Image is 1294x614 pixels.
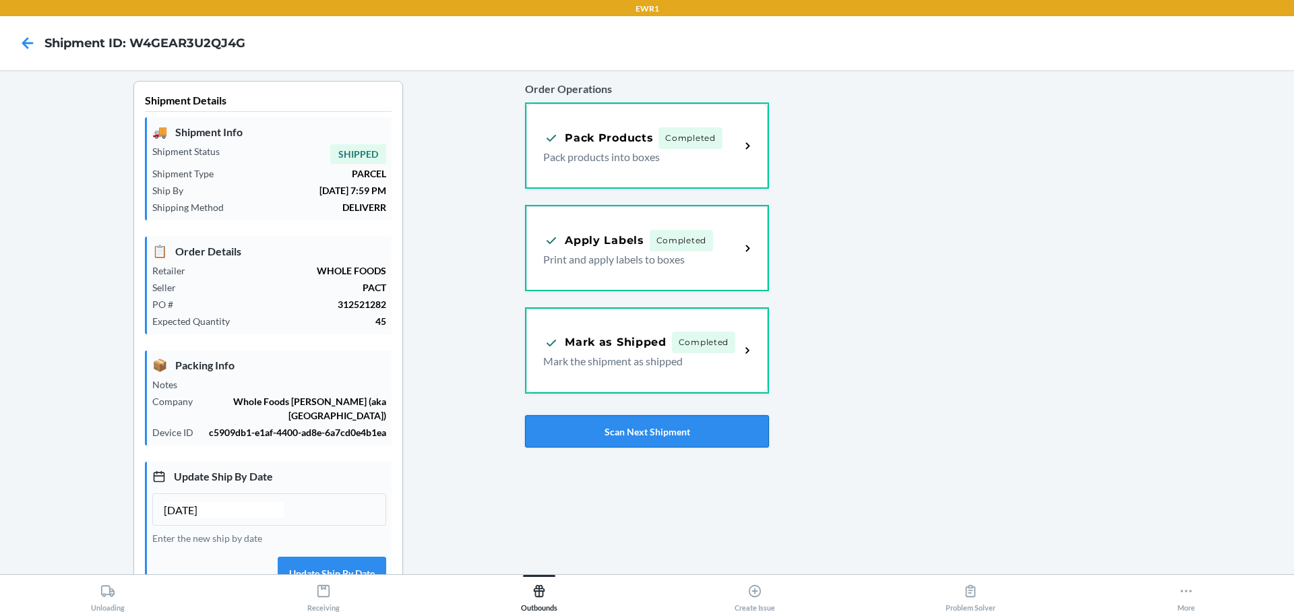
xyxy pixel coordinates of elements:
p: Order Details [152,242,386,260]
a: Mark as ShippedCompletedMark the shipment as shipped [525,307,768,394]
span: Completed [650,230,713,251]
p: Order Operations [525,81,768,97]
div: Receiving [307,578,340,612]
p: PARCEL [224,166,386,181]
p: Shipment Type [152,166,224,181]
span: 📋 [152,242,167,260]
p: Shipping Method [152,200,235,214]
p: Company [152,394,204,408]
p: Whole Foods [PERSON_NAME] (aka [GEOGRAPHIC_DATA]) [204,394,386,423]
p: Shipment Status [152,144,230,158]
a: Pack ProductsCompletedPack products into boxes [525,102,768,189]
p: Shipment Info [152,123,386,141]
p: Packing Info [152,356,386,374]
p: EWR1 [636,3,659,15]
div: Outbounds [521,578,557,612]
p: Pack products into boxes [543,149,729,165]
span: 🚚 [152,123,167,141]
button: Create Issue [647,575,863,612]
span: 📦 [152,356,167,374]
p: Ship By [152,183,194,197]
div: Create Issue [735,578,775,612]
p: Mark the shipment as shipped [543,353,729,369]
button: Scan Next Shipment [525,415,768,448]
div: Problem Solver [946,578,995,612]
p: DELIVERR [235,200,386,214]
p: 45 [241,314,386,328]
div: Apply Labels [543,232,644,249]
p: c5909db1-e1af-4400-ad8e-6a7cd0e4b1ea [204,425,386,439]
div: Pack Products [543,129,653,146]
p: 312521282 [184,297,386,311]
div: Unloading [91,578,125,612]
input: MM/DD/YYYY [164,502,284,518]
p: PO # [152,297,184,311]
p: Device ID [152,425,204,439]
p: Enter the new ship by date [152,531,386,545]
p: WHOLE FOODS [196,264,386,278]
button: More [1078,575,1294,612]
h4: Shipment ID: W4GEAR3U2QJ4G [44,34,245,52]
button: Outbounds [431,575,647,612]
p: Retailer [152,264,196,278]
p: [DATE] 7:59 PM [194,183,386,197]
p: PACT [187,280,386,295]
button: Update Ship By Date [278,557,386,589]
span: Completed [658,127,722,149]
div: More [1177,578,1195,612]
a: Apply LabelsCompletedPrint and apply labels to boxes [525,205,768,291]
span: Completed [672,332,735,353]
button: Problem Solver [863,575,1078,612]
button: Receiving [216,575,431,612]
p: Update Ship By Date [152,467,386,485]
div: Mark as Shipped [543,334,667,351]
p: Shipment Details [145,92,392,112]
span: SHIPPED [330,144,386,164]
p: Print and apply labels to boxes [543,251,729,268]
p: Expected Quantity [152,314,241,328]
p: Seller [152,280,187,295]
p: Notes [152,377,188,392]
